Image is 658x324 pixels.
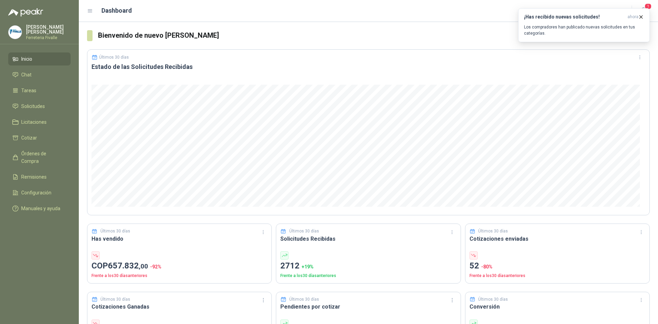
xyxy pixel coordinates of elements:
[280,260,456,273] p: 2712
[627,14,638,20] span: ahora
[21,150,64,165] span: Órdenes de Compra
[21,87,36,94] span: Tareas
[470,235,645,243] h3: Cotizaciones enviadas
[101,6,132,15] h1: Dashboard
[8,84,71,97] a: Tareas
[8,170,71,183] a: Remisiones
[100,228,130,235] p: Últimos 30 días
[470,302,645,311] h3: Conversión
[8,202,71,215] a: Manuales y ayuda
[21,55,32,63] span: Inicio
[289,228,319,235] p: Últimos 30 días
[524,24,644,36] p: Los compradores han publicado nuevas solicitudes en tus categorías.
[8,147,71,168] a: Órdenes de Compra
[280,235,456,243] h3: Solicitudes Recibidas
[8,68,71,81] a: Chat
[481,264,492,269] span: -80 %
[478,296,508,303] p: Últimos 30 días
[8,116,71,129] a: Licitaciones
[98,30,650,41] h3: Bienvenido de nuevo [PERSON_NAME]
[92,260,267,273] p: COP
[280,273,456,279] p: Frente a los 30 días anteriores
[280,302,456,311] h3: Pendientes por cotizar
[100,296,130,303] p: Últimos 30 días
[21,173,47,181] span: Remisiones
[8,131,71,144] a: Cotizar
[99,55,129,60] p: Últimos 30 días
[8,52,71,65] a: Inicio
[26,36,71,40] p: Ferreteria Fivalle
[92,235,267,243] h3: Has vendido
[470,273,645,279] p: Frente a los 30 días anteriores
[21,71,32,79] span: Chat
[8,100,71,113] a: Solicitudes
[92,273,267,279] p: Frente a los 30 días anteriores
[26,25,71,34] p: [PERSON_NAME] [PERSON_NAME]
[108,261,148,271] span: 657.832
[21,118,47,126] span: Licitaciones
[150,264,161,269] span: -92 %
[92,302,267,311] h3: Cotizaciones Ganadas
[8,186,71,199] a: Configuración
[139,262,148,270] span: ,00
[637,5,650,17] button: 1
[289,296,319,303] p: Últimos 30 días
[92,63,645,71] h3: Estado de las Solicitudes Recibidas
[470,260,645,273] p: 52
[302,264,314,269] span: + 19 %
[8,8,43,16] img: Logo peakr
[518,8,650,42] button: ¡Has recibido nuevas solicitudes!ahora Los compradores han publicado nuevas solicitudes en tus ca...
[21,134,37,142] span: Cotizar
[21,205,60,212] span: Manuales y ayuda
[478,228,508,235] p: Últimos 30 días
[21,103,45,110] span: Solicitudes
[644,3,652,10] span: 1
[9,26,22,39] img: Company Logo
[21,189,51,196] span: Configuración
[524,14,625,20] h3: ¡Has recibido nuevas solicitudes!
